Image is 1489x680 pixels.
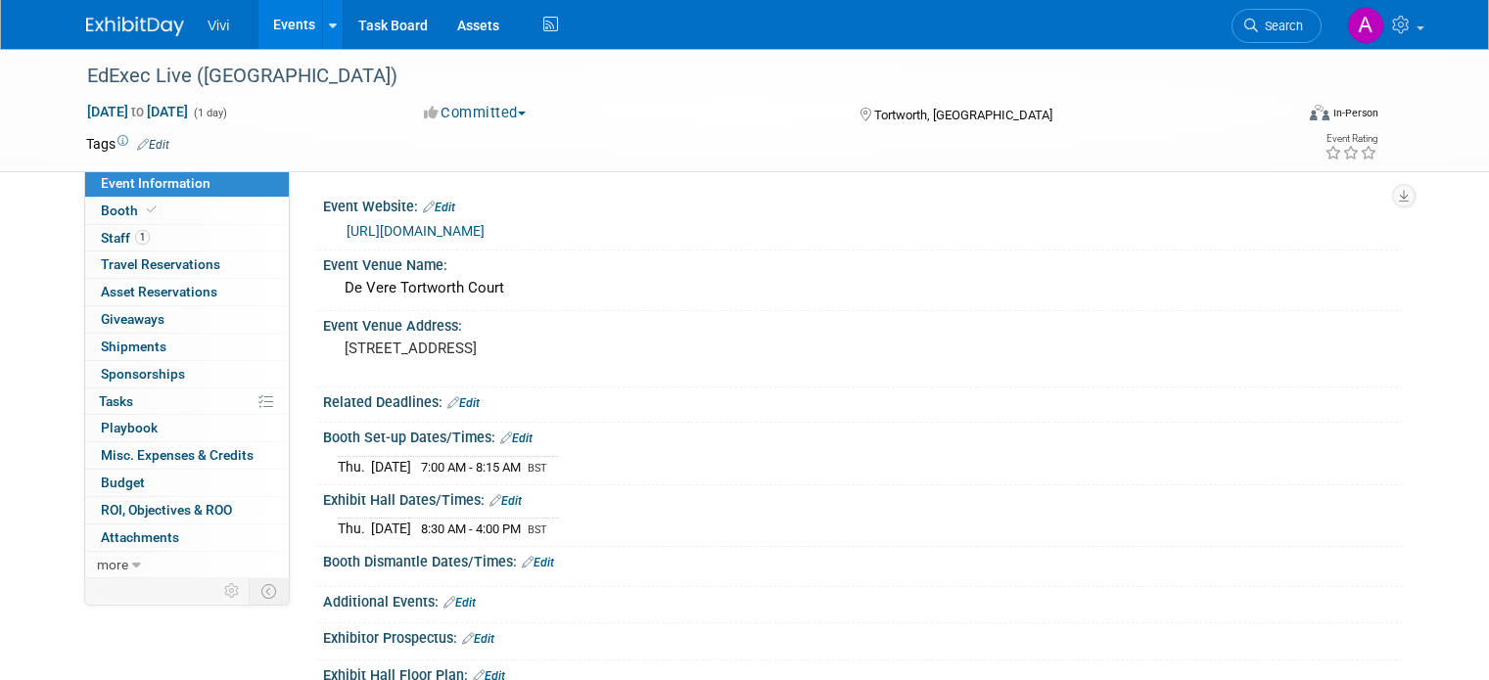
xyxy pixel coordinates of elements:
[345,340,752,357] pre: [STREET_ADDRESS]
[85,470,289,496] a: Budget
[101,366,185,382] span: Sponsorships
[85,442,289,469] a: Misc. Expenses & Credits
[500,431,533,445] a: Edit
[208,18,229,33] span: Vivi
[421,521,521,536] span: 8:30 AM - 4:00 PM
[522,556,554,569] a: Edit
[338,456,371,476] td: Thu.
[1347,7,1384,44] img: Amy Barker
[85,170,289,197] a: Event Information
[80,59,1269,94] div: EdExec Live ([GEOGRAPHIC_DATA])
[97,557,128,572] span: more
[101,230,150,246] span: Staff
[1187,102,1378,131] div: Event Format
[86,103,189,120] span: [DATE] [DATE]
[421,460,521,475] span: 7:00 AM - 8:15 AM
[338,273,1388,303] div: De Vere Tortworth Court
[462,632,494,646] a: Edit
[323,587,1403,612] div: Additional Events:
[323,423,1403,448] div: Booth Set-up Dates/Times:
[85,306,289,333] a: Giveaways
[371,519,411,539] td: [DATE]
[323,311,1403,336] div: Event Venue Address:
[250,578,290,604] td: Toggle Event Tabs
[101,311,164,327] span: Giveaways
[85,225,289,251] a: Staff1
[489,494,522,508] a: Edit
[128,104,147,119] span: to
[85,524,289,551] a: Attachments
[85,552,289,578] a: more
[347,223,485,239] a: [URL][DOMAIN_NAME]
[1310,105,1329,120] img: Format-Inperson.png
[1232,9,1322,43] a: Search
[86,17,184,36] img: ExhibitDay
[147,204,157,215] i: Booth reservation complete
[215,578,250,604] td: Personalize Event Tab Strip
[338,519,371,539] td: Thu.
[101,175,210,191] span: Event Information
[85,388,289,415] a: Tasks
[85,415,289,441] a: Playbook
[85,361,289,387] a: Sponsorships
[417,103,534,123] button: Committed
[101,420,158,435] span: Playbook
[323,547,1403,572] div: Booth Dismantle Dates/Times:
[1258,19,1303,33] span: Search
[101,284,217,299] span: Asset Reservations
[85,279,289,305] a: Asset Reservations
[85,497,289,523] a: ROI, Objectives & ROO
[101,529,179,545] span: Attachments
[371,456,411,476] td: [DATE]
[874,108,1052,122] span: Tortworth, [GEOGRAPHIC_DATA]
[1325,134,1377,144] div: Event Rating
[323,485,1403,511] div: Exhibit Hall Dates/Times:
[85,251,289,278] a: Travel Reservations
[323,387,1403,413] div: Related Deadlines:
[85,198,289,224] a: Booth
[528,462,547,475] span: BST
[101,203,161,218] span: Booth
[101,447,254,463] span: Misc. Expenses & Credits
[86,134,169,154] td: Tags
[101,256,220,272] span: Travel Reservations
[323,192,1403,217] div: Event Website:
[137,138,169,152] a: Edit
[1332,106,1378,120] div: In-Person
[85,334,289,360] a: Shipments
[101,339,166,354] span: Shipments
[528,523,547,536] span: BST
[443,596,476,610] a: Edit
[447,396,480,410] a: Edit
[323,250,1403,275] div: Event Venue Name:
[101,475,145,490] span: Budget
[423,201,455,214] a: Edit
[323,623,1403,649] div: Exhibitor Prospectus:
[99,393,133,409] span: Tasks
[192,107,227,119] span: (1 day)
[135,230,150,245] span: 1
[101,502,232,518] span: ROI, Objectives & ROO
